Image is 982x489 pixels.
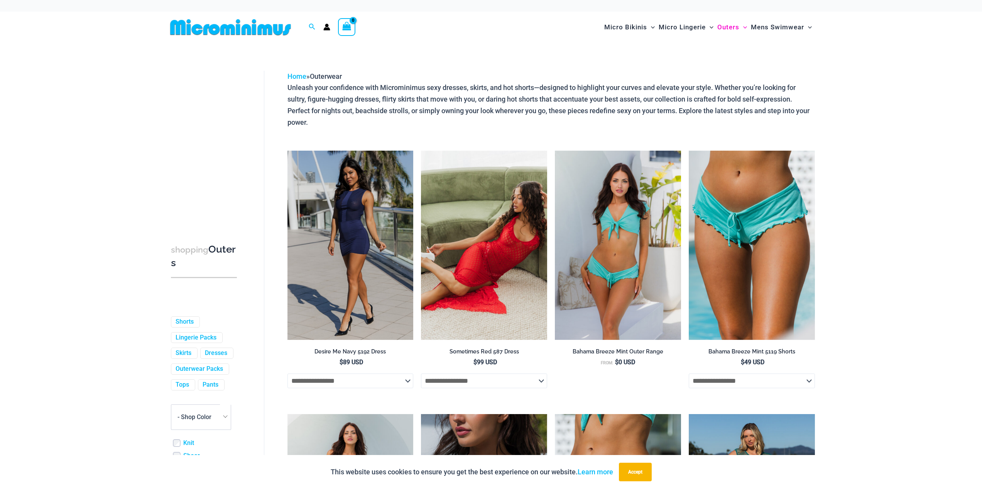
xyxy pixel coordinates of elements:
span: shopping [171,245,208,255]
a: Dresses [205,349,227,357]
span: From: [601,360,613,365]
a: View Shopping Cart, empty [338,18,356,36]
a: Sometimes Red 587 Dress 10Sometimes Red 587 Dress 09Sometimes Red 587 Dress 09 [421,151,547,340]
p: Unleash your confidence with Microminimus sexy dresses, skirts, and hot shorts—designed to highli... [287,82,815,128]
span: - Shop Color [171,405,231,430]
span: - Shop Color [171,404,231,430]
a: Knit [183,439,194,447]
a: Mens SwimwearMenu ToggleMenu Toggle [749,15,814,39]
a: Skirts [176,349,191,357]
bdi: 0 USD [615,358,635,366]
span: Outers [717,17,739,37]
img: MM SHOP LOGO FLAT [167,19,294,36]
nav: Site Navigation [601,14,815,40]
a: Account icon link [323,24,330,31]
a: Shorts [176,318,194,326]
a: Learn more [578,468,613,476]
a: Home [287,72,306,80]
h3: Outers [171,243,237,270]
bdi: 99 USD [473,358,497,366]
p: This website uses cookies to ensure you get the best experience on our website. [331,466,613,478]
a: Micro LingerieMenu ToggleMenu Toggle [657,15,715,39]
a: Micro BikinisMenu ToggleMenu Toggle [602,15,657,39]
a: Sometimes Red 587 Dress [421,348,547,358]
a: Sheer [183,452,200,460]
a: Bahama Breeze Mint 5119 Shorts [689,348,815,358]
span: $ [615,358,619,366]
span: Menu Toggle [647,17,655,37]
a: Bahama Breeze Mint 5119 Shorts 01Bahama Breeze Mint 5119 Shorts 02Bahama Breeze Mint 5119 Shorts 02 [689,151,815,340]
h2: Bahama Breeze Mint Outer Range [555,348,681,355]
span: - Shop Color [177,413,211,421]
img: Desire Me Navy 5192 Dress 11 [287,151,414,340]
img: Sometimes Red 587 Dress 10 [421,151,547,340]
span: Menu Toggle [739,17,747,37]
bdi: 49 USD [741,358,764,366]
span: Mens Swimwear [751,17,804,37]
span: Menu Toggle [706,17,713,37]
a: Desire Me Navy 5192 Dress [287,348,414,358]
span: » [287,72,342,80]
button: Accept [619,463,652,481]
a: Tops [176,381,189,389]
span: $ [741,358,744,366]
a: Lingerie Packs [176,334,216,342]
bdi: 89 USD [340,358,363,366]
img: Bahama Breeze Mint 9116 Crop Top 5119 Shorts 01v2 [555,151,681,340]
span: Outerwear [310,72,342,80]
span: Micro Bikinis [604,17,647,37]
h2: Sometimes Red 587 Dress [421,348,547,355]
span: Micro Lingerie [659,17,706,37]
a: Search icon link [309,22,316,32]
span: $ [340,358,343,366]
h2: Desire Me Navy 5192 Dress [287,348,414,355]
a: Outerwear Packs [176,365,223,373]
img: Bahama Breeze Mint 5119 Shorts 01 [689,151,815,340]
h2: Bahama Breeze Mint 5119 Shorts [689,348,815,355]
a: Desire Me Navy 5192 Dress 11Desire Me Navy 5192 Dress 09Desire Me Navy 5192 Dress 09 [287,151,414,340]
iframe: TrustedSite Certified [171,65,240,219]
a: Pants [203,381,218,389]
a: OutersMenu ToggleMenu Toggle [715,15,749,39]
span: Menu Toggle [804,17,812,37]
a: Bahama Breeze Mint Outer Range [555,348,681,358]
a: Bahama Breeze Mint 9116 Crop Top 5119 Shorts 01v2Bahama Breeze Mint 9116 Crop Top 5119 Shorts 04v... [555,151,681,340]
span: $ [473,358,477,366]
